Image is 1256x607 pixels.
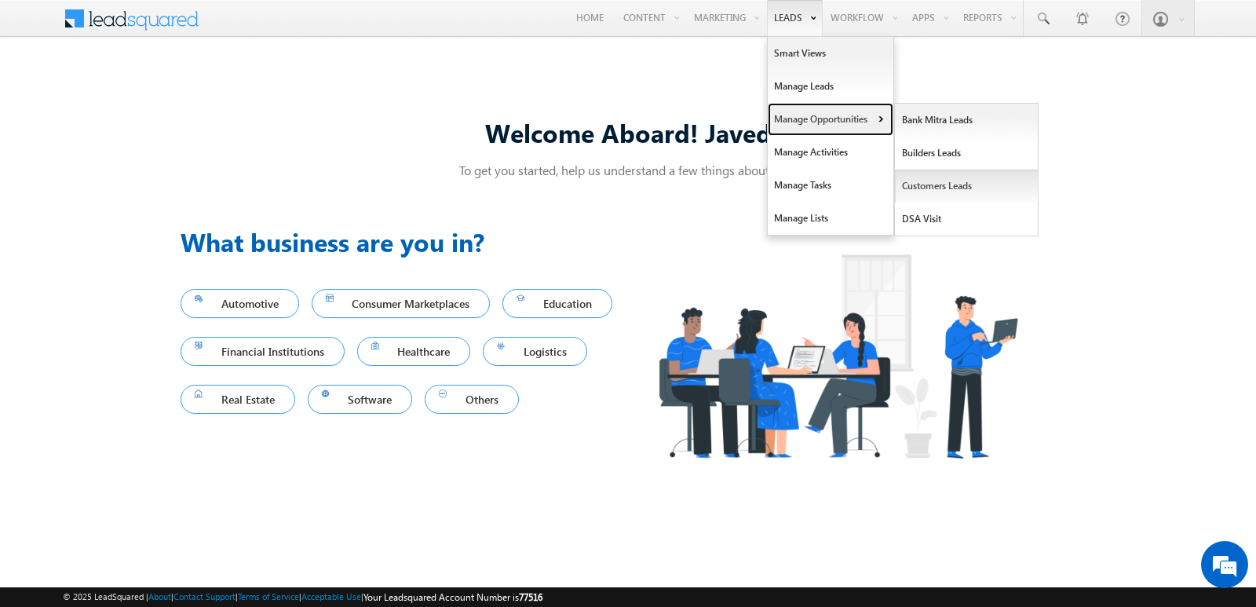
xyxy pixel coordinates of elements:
span: Real Estate [195,389,281,410]
span: Automotive [195,293,285,314]
span: Consumer Marketplaces [326,293,476,314]
span: Your Leadsquared Account Number is [363,591,542,603]
a: Bank Mitra Leads [895,104,1039,137]
a: Manage Activities [768,136,893,169]
a: Acceptable Use [301,591,361,602]
a: Terms of Service [238,591,299,602]
a: DSA Visit [895,203,1039,236]
a: Manage Lists [768,202,893,235]
a: Manage Opportunities [768,103,893,136]
span: 77516 [519,591,542,603]
a: Builders Leads [895,137,1039,170]
span: Education [517,293,598,314]
a: Manage Tasks [768,169,893,202]
span: Others [439,389,505,410]
span: Software [322,389,399,410]
a: Manage Leads [768,70,893,103]
span: Financial Institutions [195,341,330,362]
div: Welcome Aboard! Javed [181,115,1075,149]
img: Industry.png [628,223,1047,489]
a: About [148,591,171,602]
a: Contact Support [173,591,235,602]
span: Logistics [497,341,573,362]
p: To get you started, help us understand a few things about you! [181,162,1075,178]
span: © 2025 LeadSquared | | | | | [63,590,542,605]
a: Customers Leads [895,170,1039,203]
a: Smart Views [768,37,893,70]
span: Healthcare [371,341,457,362]
h3: What business are you in? [181,223,628,261]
